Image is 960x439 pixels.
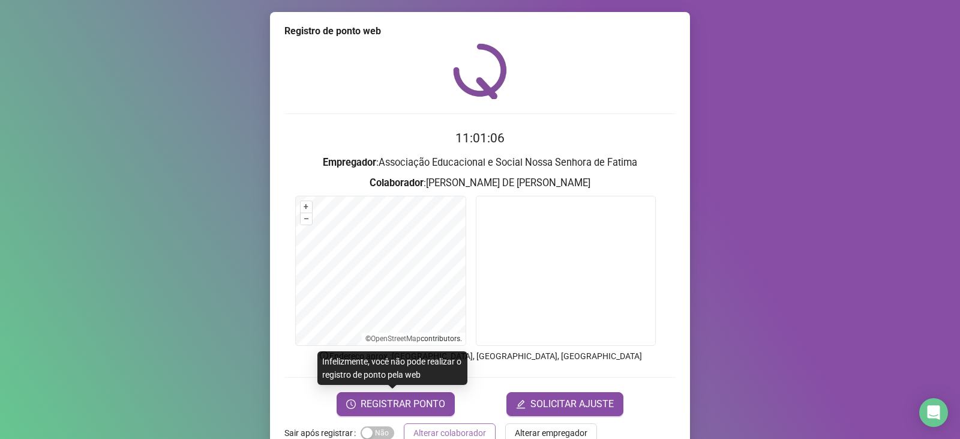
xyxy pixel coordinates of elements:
[301,213,312,225] button: –
[319,350,329,361] span: info-circle
[301,201,312,213] button: +
[284,175,676,191] h3: : [PERSON_NAME] DE [PERSON_NAME]
[346,399,356,409] span: clock-circle
[453,43,507,99] img: QRPoint
[370,177,424,189] strong: Colaborador
[361,397,445,411] span: REGISTRAR PONTO
[919,398,948,427] div: Open Intercom Messenger
[284,350,676,363] p: Endereço aprox. : [GEOGRAPHIC_DATA], [GEOGRAPHIC_DATA], [GEOGRAPHIC_DATA]
[317,351,467,385] div: Infelizmente, você não pode realizar o registro de ponto pela web
[530,397,614,411] span: SOLICITAR AJUSTE
[516,399,526,409] span: edit
[337,392,455,416] button: REGISTRAR PONTO
[371,335,421,343] a: OpenStreetMap
[323,157,376,168] strong: Empregador
[365,335,462,343] li: © contributors.
[284,24,676,38] div: Registro de ponto web
[455,131,505,145] time: 11:01:06
[506,392,623,416] button: editSOLICITAR AJUSTE
[284,155,676,171] h3: : Associação Educacional e Social Nossa Senhora de Fatima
